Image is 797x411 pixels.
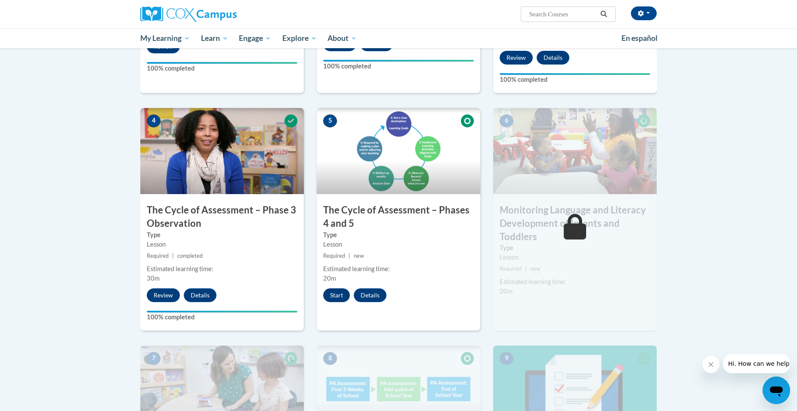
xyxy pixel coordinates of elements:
a: About [322,28,363,48]
img: Course Image [493,108,657,194]
div: Your progress [147,62,297,64]
div: Main menu [127,28,670,48]
button: Review [500,51,533,65]
span: Hi. How can we help? [5,6,70,13]
img: Course Image [317,108,480,194]
button: Details [537,51,569,65]
span: Engage [239,33,271,43]
h3: The Cycle of Assessment – Phase 3 Observation [140,204,304,230]
button: Details [354,288,386,302]
span: new [354,253,364,259]
input: Search Courses [528,9,597,19]
label: 100% completed [500,75,650,84]
span: 8 [323,352,337,365]
span: 5 [323,114,337,127]
label: 100% completed [147,64,297,73]
span: new [530,266,541,272]
span: Required [147,253,169,259]
img: Cox Campus [140,6,237,22]
span: | [172,253,174,259]
div: Estimated learning time: [147,264,297,274]
iframe: Message from company [723,354,790,373]
span: En español [621,34,658,43]
label: Type [147,230,297,240]
span: Required [500,266,522,272]
a: En español [616,29,663,47]
a: Learn [195,28,234,48]
h3: The Cycle of Assessment – Phases 4 and 5 [317,204,480,230]
span: Explore [282,33,317,43]
span: My Learning [140,33,190,43]
label: 100% completed [323,62,474,71]
label: Type [500,243,650,253]
img: Course Image [140,108,304,194]
span: 20m [500,287,513,295]
span: | [349,253,350,259]
span: 7 [147,352,161,365]
div: Your progress [323,60,474,62]
span: 6 [500,114,513,127]
span: About [327,33,357,43]
h3: Monitoring Language and Literacy Development of Infants and Toddlers [493,204,657,243]
label: 100% completed [147,312,297,322]
span: 4 [147,114,161,127]
a: Engage [233,28,277,48]
div: Lesson [323,240,474,249]
div: Estimated learning time: [323,264,474,274]
button: Details [184,288,216,302]
span: Learn [201,33,228,43]
div: Your progress [500,73,650,75]
span: 9 [500,352,513,365]
div: Your progress [147,311,297,312]
iframe: Button to launch messaging window [763,377,790,404]
button: Search [597,9,610,19]
span: 20m [323,275,336,282]
span: | [525,266,527,272]
span: 30m [147,275,160,282]
div: Lesson [500,253,650,262]
a: My Learning [135,28,195,48]
a: Explore [277,28,322,48]
button: Start [323,288,350,302]
iframe: Close message [702,356,720,373]
div: Estimated learning time: [500,277,650,287]
button: Review [147,288,180,302]
div: Lesson [147,240,297,249]
span: completed [177,253,203,259]
span: Required [323,253,345,259]
button: Account Settings [631,6,657,20]
a: Cox Campus [140,6,304,22]
label: Type [323,230,474,240]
